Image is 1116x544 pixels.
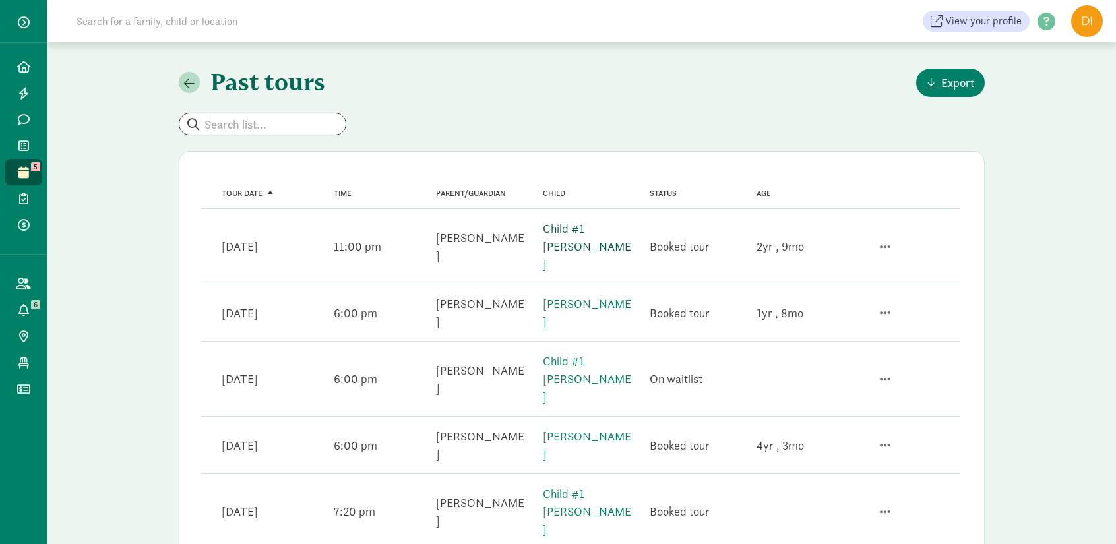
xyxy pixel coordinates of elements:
[923,11,1030,32] a: View your profile
[543,221,631,272] a: Child #1 [PERSON_NAME]
[31,162,40,171] span: 5
[650,370,702,388] div: On waitlist
[222,502,258,520] div: [DATE]
[436,229,527,264] div: [PERSON_NAME]
[31,300,40,309] span: 6
[334,304,377,322] div: 6:00 pm
[436,494,527,529] div: [PERSON_NAME]
[179,113,346,135] input: Search list...
[222,189,273,198] a: Tour date
[222,370,258,388] div: [DATE]
[334,237,381,255] div: 11:00 pm
[650,189,677,198] span: Status
[334,189,352,198] span: Time
[757,437,804,454] div: 4yr , 3mo
[757,304,803,322] div: 1yr , 8mo
[650,502,710,520] div: Booked tour
[941,74,974,92] span: Export
[334,370,377,388] div: 6:00 pm
[543,353,631,404] a: Child #1 [PERSON_NAME]
[650,304,710,322] div: Booked tour
[945,13,1022,29] span: View your profile
[436,189,506,198] a: Parent/guardian
[222,304,258,322] div: [DATE]
[69,8,439,34] input: Search for a family, child or location
[5,159,42,185] a: 5
[222,189,263,198] span: Tour date
[334,502,375,520] div: 7:20 pm
[210,69,325,97] h1: Past tours
[436,295,527,330] div: [PERSON_NAME]
[543,189,565,198] a: Child
[5,297,42,323] a: 6
[543,296,631,329] a: [PERSON_NAME]
[222,237,258,255] div: [DATE]
[543,486,631,537] a: Child #1 [PERSON_NAME]
[436,427,527,463] div: [PERSON_NAME]
[334,437,377,454] div: 6:00 pm
[757,189,771,198] a: Age
[436,361,527,397] div: [PERSON_NAME]
[543,429,631,462] a: [PERSON_NAME]
[757,237,804,255] div: 2yr , 9mo
[650,437,710,454] div: Booked tour
[222,437,258,454] div: [DATE]
[650,237,710,255] div: Booked tour
[916,69,985,97] button: Export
